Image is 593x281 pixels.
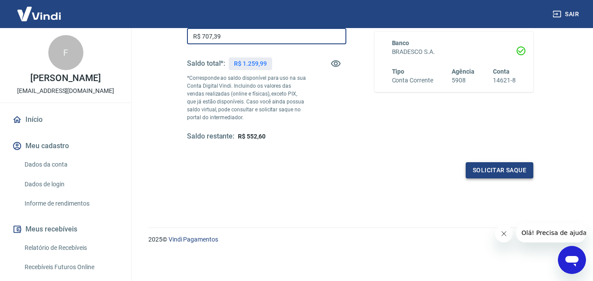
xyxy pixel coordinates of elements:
span: Tipo [392,68,405,75]
img: Vindi [11,0,68,27]
a: Início [11,110,121,129]
a: Informe de rendimentos [21,195,121,213]
iframe: Botão para abrir a janela de mensagens [558,246,586,274]
h5: Saldo total*: [187,59,225,68]
p: [PERSON_NAME] [30,74,101,83]
button: Meu cadastro [11,136,121,156]
h6: 14621-8 [493,76,516,85]
a: Dados da conta [21,156,121,174]
span: Olá! Precisa de ajuda? [5,6,74,13]
p: *Corresponde ao saldo disponível para uso na sua Conta Digital Vindi. Incluindo os valores das ve... [187,74,306,121]
p: R$ 1.259,99 [234,59,266,68]
span: Conta [493,68,510,75]
h6: 5908 [452,76,474,85]
iframe: Fechar mensagem [495,225,513,242]
h5: Saldo restante: [187,132,234,141]
span: R$ 552,60 [238,133,266,140]
a: Vindi Pagamentos [169,236,218,243]
p: 2025 © [148,235,572,244]
div: F [48,35,83,70]
h6: Conta Corrente [392,76,433,85]
span: Agência [452,68,474,75]
a: Dados de login [21,175,121,193]
a: Relatório de Recebíveis [21,239,121,257]
a: Recebíveis Futuros Online [21,258,121,276]
p: [EMAIL_ADDRESS][DOMAIN_NAME] [17,86,114,96]
button: Meus recebíveis [11,220,121,239]
span: Banco [392,39,410,46]
button: Solicitar saque [466,162,533,178]
button: Sair [551,6,582,22]
h6: BRADESCO S.A. [392,47,516,57]
iframe: Mensagem da empresa [516,223,586,242]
